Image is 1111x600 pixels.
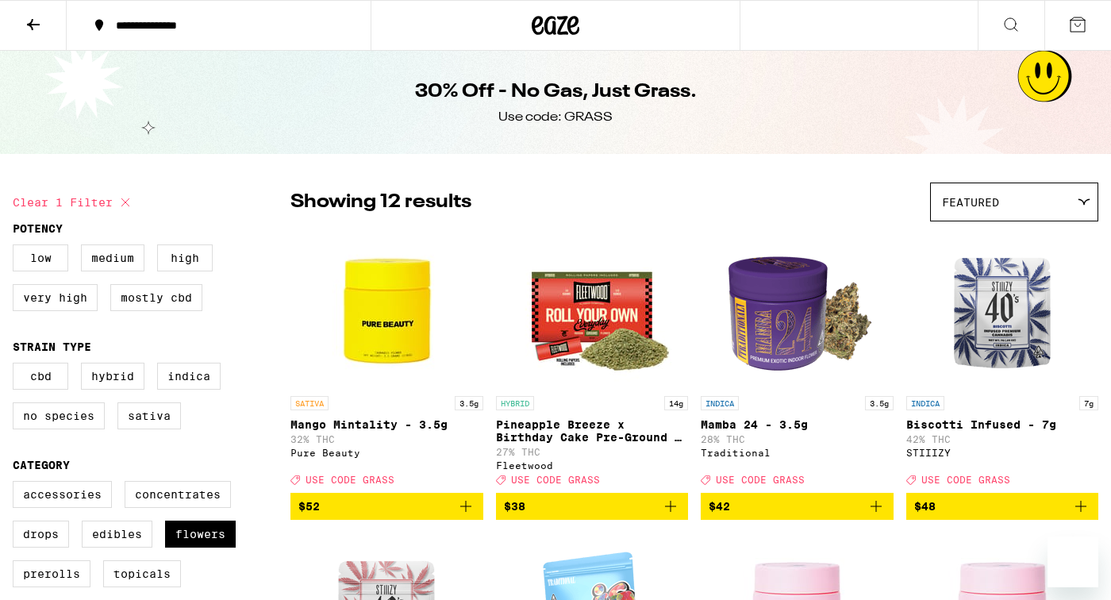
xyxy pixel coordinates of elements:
a: Open page for Mango Mintality - 3.5g from Pure Beauty [290,229,483,493]
label: Indica [157,363,221,390]
span: $52 [298,500,320,513]
label: Mostly CBD [110,284,202,311]
label: Prerolls [13,560,90,587]
div: Traditional [701,448,894,458]
label: Hybrid [81,363,144,390]
label: Accessories [13,481,112,508]
p: INDICA [906,396,944,410]
label: Topicals [103,560,181,587]
label: Low [13,244,68,271]
p: 7g [1079,396,1098,410]
button: Add to bag [290,493,483,520]
label: Flowers [165,521,236,548]
img: Fleetwood - Pineapple Breeze x Birthday Cake Pre-Ground - 14g [513,229,671,388]
label: Concentrates [125,481,231,508]
p: 28% THC [701,434,894,444]
a: Open page for Mamba 24 - 3.5g from Traditional [701,229,894,493]
img: Traditional - Mamba 24 - 3.5g [717,229,876,388]
label: High [157,244,213,271]
p: Pineapple Breeze x Birthday Cake Pre-Ground - 14g [496,418,689,444]
span: USE CODE GRASS [511,475,600,485]
p: 3.5g [455,396,483,410]
span: $42 [709,500,730,513]
div: Fleetwood [496,460,689,471]
button: Add to bag [496,493,689,520]
p: Mamba 24 - 3.5g [701,418,894,431]
p: Biscotti Infused - 7g [906,418,1099,431]
button: Add to bag [701,493,894,520]
label: Edibles [82,521,152,548]
p: Mango Mintality - 3.5g [290,418,483,431]
span: $38 [504,500,525,513]
p: 3.5g [865,396,894,410]
span: USE CODE GRASS [921,475,1010,485]
p: 42% THC [906,434,1099,444]
div: STIIIZY [906,448,1099,458]
div: Pure Beauty [290,448,483,458]
p: Showing 12 results [290,189,471,216]
span: Featured [942,196,999,209]
legend: Category [13,459,70,471]
label: CBD [13,363,68,390]
p: 27% THC [496,447,689,457]
p: SATIVA [290,396,329,410]
iframe: Button to launch messaging window [1048,537,1098,587]
label: Very High [13,284,98,311]
p: 14g [664,396,688,410]
label: Sativa [117,402,181,429]
span: USE CODE GRASS [306,475,394,485]
a: Open page for Pineapple Breeze x Birthday Cake Pre-Ground - 14g from Fleetwood [496,229,689,493]
a: Open page for Biscotti Infused - 7g from STIIIZY [906,229,1099,493]
legend: Strain Type [13,340,91,353]
legend: Potency [13,222,63,235]
p: 32% THC [290,434,483,444]
button: Clear 1 filter [13,183,135,222]
h1: 30% Off - No Gas, Just Grass. [415,79,697,106]
span: $48 [914,500,936,513]
label: Drops [13,521,69,548]
label: No Species [13,402,105,429]
img: Pure Beauty - Mango Mintality - 3.5g [307,229,466,388]
p: INDICA [701,396,739,410]
button: Add to bag [906,493,1099,520]
p: HYBRID [496,396,534,410]
div: Use code: GRASS [498,109,613,126]
label: Medium [81,244,144,271]
span: USE CODE GRASS [716,475,805,485]
img: STIIIZY - Biscotti Infused - 7g [923,229,1082,388]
